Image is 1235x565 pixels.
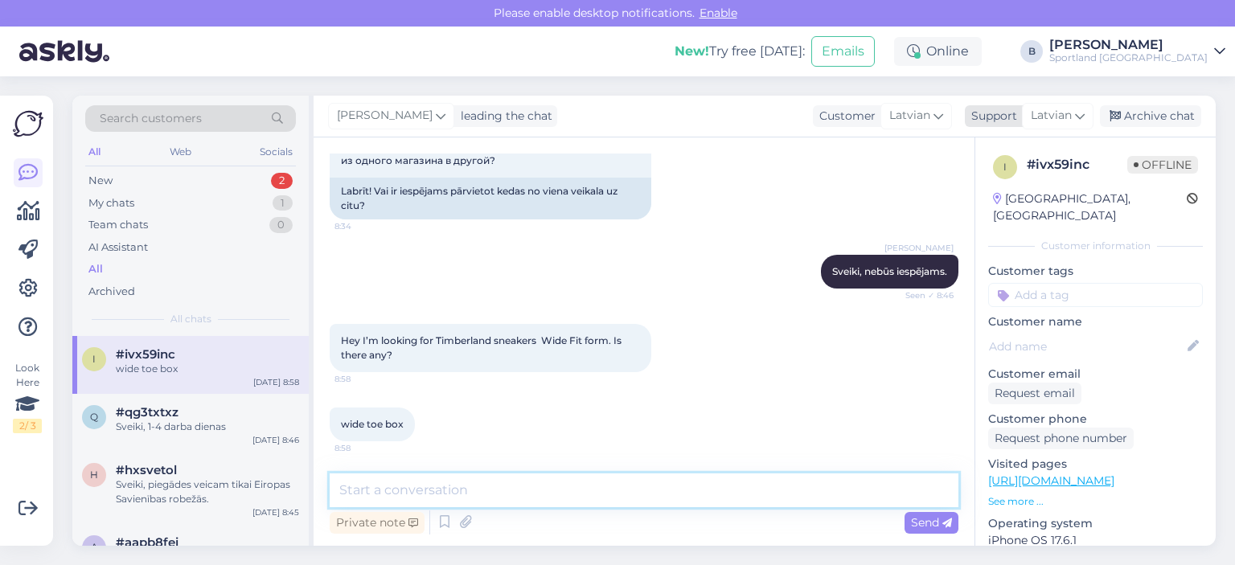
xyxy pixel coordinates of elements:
[988,313,1203,330] p: Customer name
[988,494,1203,509] p: See more ...
[90,469,98,481] span: h
[13,419,42,433] div: 2 / 3
[454,108,552,125] div: leading the chat
[116,362,299,376] div: wide toe box
[988,366,1203,383] p: Customer email
[988,473,1114,488] a: [URL][DOMAIN_NAME]
[252,506,299,518] div: [DATE] 8:45
[13,108,43,139] img: Askly Logo
[889,107,930,125] span: Latvian
[92,353,96,365] span: i
[88,261,103,277] div: All
[988,532,1203,549] p: iPhone OS 17.6.1
[695,6,742,20] span: Enable
[988,383,1081,404] div: Request email
[90,411,98,423] span: q
[911,515,952,530] span: Send
[675,42,805,61] div: Try free [DATE]:
[91,541,98,553] span: a
[269,217,293,233] div: 0
[1049,51,1208,64] div: Sportland [GEOGRAPHIC_DATA]
[330,178,651,219] div: Labrīt! Vai ir iespējams pārvietot kedas no viena veikala uz citu?
[334,373,395,385] span: 8:58
[334,220,395,232] span: 8:34
[273,195,293,211] div: 1
[1049,39,1208,51] div: [PERSON_NAME]
[116,420,299,434] div: Sveiki, 1-4 darba dienas
[1027,155,1127,174] div: # ivx59inc
[116,463,177,477] span: #hxsvetol
[1100,105,1201,127] div: Archive chat
[252,434,299,446] div: [DATE] 8:46
[1127,156,1198,174] span: Offline
[988,515,1203,532] p: Operating system
[88,195,134,211] div: My chats
[988,263,1203,280] p: Customer tags
[988,411,1203,428] p: Customer phone
[116,405,178,420] span: #qg3txtxz
[170,312,211,326] span: All chats
[965,108,1017,125] div: Support
[993,190,1187,224] div: [GEOGRAPHIC_DATA], [GEOGRAPHIC_DATA]
[1020,40,1043,63] div: B
[811,36,875,67] button: Emails
[88,240,148,256] div: AI Assistant
[832,265,947,277] span: Sveiki, nebūs iespējams.
[256,141,296,162] div: Socials
[988,428,1134,449] div: Request phone number
[893,289,954,301] span: Seen ✓ 8:46
[341,418,404,430] span: wide toe box
[989,338,1184,355] input: Add name
[988,239,1203,253] div: Customer information
[166,141,195,162] div: Web
[88,284,135,300] div: Archived
[884,242,954,254] span: [PERSON_NAME]
[675,43,709,59] b: New!
[334,442,395,454] span: 8:58
[988,283,1203,307] input: Add a tag
[341,334,624,361] span: Hey I’m looking for Timberland sneakers Wide Fit form. Is there any?
[100,110,202,127] span: Search customers
[88,217,148,233] div: Team chats
[88,173,113,189] div: New
[337,107,433,125] span: [PERSON_NAME]
[330,512,425,534] div: Private note
[1031,107,1072,125] span: Latvian
[253,376,299,388] div: [DATE] 8:58
[1049,39,1225,64] a: [PERSON_NAME]Sportland [GEOGRAPHIC_DATA]
[1003,161,1007,173] span: i
[116,535,178,550] span: #aapb8fei
[116,477,299,506] div: Sveiki, piegādes veicam tikai Eiropas Savienības robežās.
[271,173,293,189] div: 2
[894,37,982,66] div: Online
[813,108,876,125] div: Customer
[988,456,1203,473] p: Visited pages
[116,347,175,362] span: #ivx59inc
[13,361,42,433] div: Look Here
[85,141,104,162] div: All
